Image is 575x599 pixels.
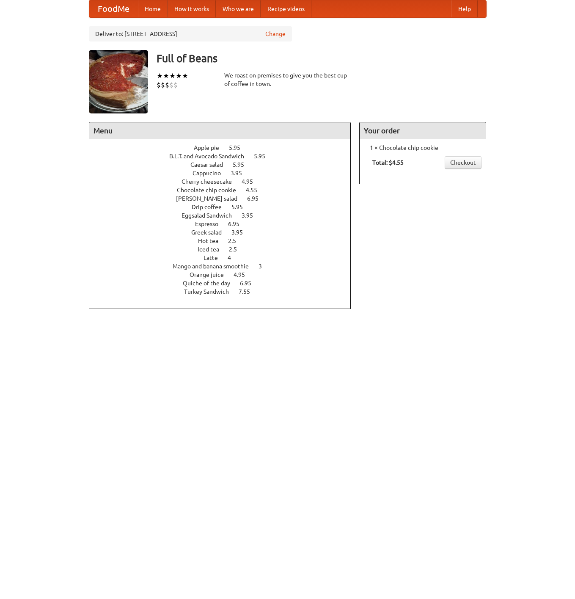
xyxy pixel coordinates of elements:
[231,170,250,177] span: 3.95
[204,254,226,261] span: Latte
[163,71,169,80] li: ★
[157,71,163,80] li: ★
[169,153,253,160] span: B.L.T. and Avocado Sandwich
[195,221,227,227] span: Espresso
[364,144,481,152] li: 1 × Chocolate chip cookie
[176,195,246,202] span: [PERSON_NAME] salad
[169,71,176,80] li: ★
[229,144,249,151] span: 5.95
[228,237,245,244] span: 2.5
[233,161,253,168] span: 5.95
[193,170,258,177] a: Cappucino 3.95
[198,246,253,253] a: Iced tea 2.5
[190,271,232,278] span: Orange juice
[231,229,251,236] span: 3.95
[190,161,231,168] span: Caesar salad
[228,254,239,261] span: 4
[265,30,286,38] a: Change
[234,271,253,278] span: 4.95
[204,254,247,261] a: Latte 4
[224,71,351,88] div: We roast on premises to give you the best cup of coffee in town.
[183,280,239,287] span: Quiche of the day
[177,187,273,193] a: Chocolate chip cookie 4.55
[190,161,260,168] a: Caesar salad 5.95
[198,237,227,244] span: Hot tea
[182,212,269,219] a: Eggsalad Sandwich 3.95
[242,212,261,219] span: 3.95
[182,178,269,185] a: Cherry cheesecake 4.95
[176,195,274,202] a: [PERSON_NAME] salad 6.95
[157,50,487,67] h3: Full of Beans
[231,204,251,210] span: 5.95
[169,153,281,160] a: B.L.T. and Avocado Sandwich 5.95
[168,0,216,17] a: How it works
[173,263,278,270] a: Mango and banana smoothie 3
[247,195,267,202] span: 6.95
[89,0,138,17] a: FoodMe
[177,187,245,193] span: Chocolate chip cookie
[169,80,173,90] li: $
[191,229,230,236] span: Greek salad
[182,71,188,80] li: ★
[184,288,266,295] a: Turkey Sandwich 7.55
[184,288,237,295] span: Turkey Sandwich
[194,144,228,151] span: Apple pie
[173,80,178,90] li: $
[445,156,481,169] a: Checkout
[259,263,270,270] span: 3
[239,288,259,295] span: 7.55
[89,26,292,41] div: Deliver to: [STREET_ADDRESS]
[89,50,148,113] img: angular.jpg
[190,271,261,278] a: Orange juice 4.95
[161,80,165,90] li: $
[240,280,260,287] span: 6.95
[451,0,478,17] a: Help
[191,229,259,236] a: Greek salad 3.95
[182,212,240,219] span: Eggsalad Sandwich
[176,71,182,80] li: ★
[198,237,252,244] a: Hot tea 2.5
[194,144,256,151] a: Apple pie 5.95
[229,246,245,253] span: 2.5
[165,80,169,90] li: $
[360,122,486,139] h4: Your order
[261,0,311,17] a: Recipe videos
[228,221,248,227] span: 6.95
[242,178,261,185] span: 4.95
[183,280,267,287] a: Quiche of the day 6.95
[192,204,230,210] span: Drip coffee
[216,0,261,17] a: Who we are
[182,178,240,185] span: Cherry cheesecake
[198,246,228,253] span: Iced tea
[372,159,404,166] b: Total: $4.55
[89,122,351,139] h4: Menu
[138,0,168,17] a: Home
[192,204,259,210] a: Drip coffee 5.95
[173,263,257,270] span: Mango and banana smoothie
[246,187,266,193] span: 4.55
[195,221,255,227] a: Espresso 6.95
[157,80,161,90] li: $
[193,170,229,177] span: Cappucino
[254,153,274,160] span: 5.95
